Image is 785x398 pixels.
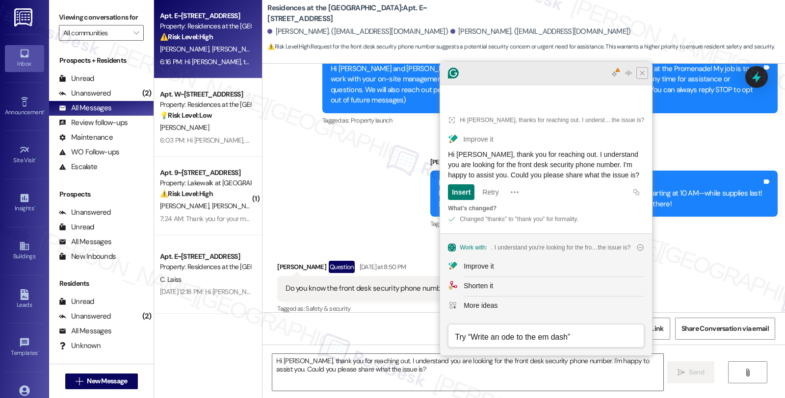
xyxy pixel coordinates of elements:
div: Property: Residences at the [GEOGRAPHIC_DATA] [160,262,251,272]
span: • [38,348,39,355]
input: All communities [63,25,128,41]
div: Apt. E~[STREET_ADDRESS] [160,251,251,262]
a: Templates • [5,334,44,361]
span: : Request for the front desk security phone number suggests a potential security concern or urgen... [267,42,774,52]
b: Residences at the [GEOGRAPHIC_DATA]: Apt. E~[STREET_ADDRESS] [267,3,464,24]
div: Unread [59,297,94,307]
div: (2) [140,309,154,324]
div: Tagged as: [322,113,778,127]
button: Share Conversation via email [675,318,775,340]
div: Apt. 9~[STREET_ADDRESS] [160,168,251,178]
div: 7:24 AM: Thank you for your message. Our offices are currently closed, but we will contact you wh... [160,214,734,223]
span: • [34,203,35,210]
div: Tagged as: [277,301,466,316]
span: [PERSON_NAME] [160,201,212,210]
strong: ⚠️ Risk Level: High [160,32,213,41]
div: Unanswered [59,207,111,218]
button: Send [667,361,715,383]
div: New Inbounds [59,251,116,262]
div: Do you know the front desk security phone number? [286,283,450,294]
div: Maintenance [59,132,113,143]
div: All Messages [59,326,111,336]
span: [PERSON_NAME] [160,45,212,53]
div: Unread [59,222,94,232]
div: 6:16 PM: Hi [PERSON_NAME], thank you for reaching out. I understand you are looking for the front... [160,57,708,66]
div: All Messages [59,237,111,247]
div: [PERSON_NAME]. ([EMAIL_ADDRESS][DOMAIN_NAME]) [267,26,448,37]
button: New Message [65,373,138,389]
div: Tagged as: [430,217,778,231]
span: • [35,155,37,162]
div: WO Follow-ups [59,147,119,157]
span: Send [689,367,704,377]
span: C. Laiss [160,275,181,284]
div: Unanswered [59,88,111,99]
span: • [44,107,45,114]
div: Question [329,261,355,273]
div: Hi [PERSON_NAME] and [PERSON_NAME]! Donut Day is happening [DATE], [DATE], in the [GEOGRAPHIC_DAT... [439,178,762,209]
div: All Messages [59,103,111,113]
i:  [678,369,685,376]
div: [DATE] at 8:50 PM [357,262,406,272]
a: Buildings [5,238,44,264]
div: Escalate [59,162,97,172]
i:  [76,377,83,385]
div: Property: Residences at the [GEOGRAPHIC_DATA] [160,99,251,110]
a: Insights • [5,190,44,216]
span: [PERSON_NAME] [212,45,261,53]
div: (2) [140,86,154,101]
div: Residents [49,278,154,289]
div: Unread [59,74,94,84]
a: Inbox [5,45,44,72]
div: Hi [PERSON_NAME] and [PERSON_NAME], I'm on the new offsite Resident Support Team for Residences a... [331,64,762,106]
div: [PERSON_NAME]. ([EMAIL_ADDRESS][DOMAIN_NAME]) [450,26,631,37]
div: Unknown [59,341,101,351]
div: Unanswered [59,311,111,322]
span: [PERSON_NAME] [212,201,261,210]
div: [PERSON_NAME] (ResiDesk) [430,157,778,171]
div: Review follow-ups [59,118,128,128]
div: Apt. W~[STREET_ADDRESS] [160,89,251,99]
div: Prospects [49,189,154,199]
span: Safety & security [306,304,350,313]
span: [PERSON_NAME] [160,123,209,132]
div: Property: Residences at the [GEOGRAPHIC_DATA] [160,21,251,31]
textarea: To enrich screen reader interactions, please activate Accessibility in Grammarly extension settings [272,354,663,391]
i:  [744,369,751,376]
strong: ⚠️ Risk Level: High [267,43,310,50]
i:  [133,29,139,37]
strong: ⚠️ Risk Level: High [160,189,213,198]
strong: 💡 Risk Level: Low [160,111,212,120]
a: Leads [5,286,44,313]
div: [PERSON_NAME] [277,261,466,276]
span: Get Conversation Link [596,323,663,334]
span: Property launch [351,116,392,124]
a: Site Visit • [5,142,44,168]
img: ResiDesk Logo [14,8,34,26]
div: Apt. E~[STREET_ADDRESS] [160,11,251,21]
div: Property: Lakewalk at [GEOGRAPHIC_DATA] [160,178,251,188]
div: Prospects + Residents [49,55,154,66]
label: Viewing conversations for [59,10,144,25]
span: Share Conversation via email [681,323,769,334]
span: New Message [87,376,127,386]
